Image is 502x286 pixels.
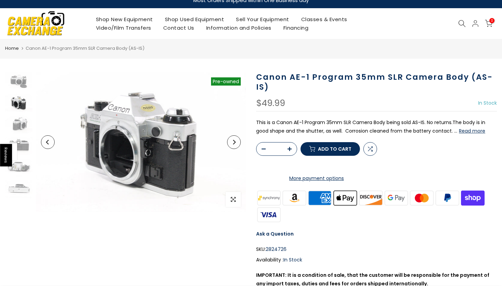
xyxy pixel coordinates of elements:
p: This is a Canon AE-1 Program 35mm SLR Camera Body being sold AS-IS. No returns.The body is in goo... [256,118,497,135]
div: $49.99 [256,99,285,108]
img: american express [307,190,333,206]
img: Canon AE-1 Program 35mm SLR Camera Body (AS-IS) 35mm Film Cameras - 35mm SLR Cameras Canon 2824726 [36,72,246,212]
img: amazon payments [282,190,307,206]
img: paypal [435,190,460,206]
a: Information and Policies [200,24,277,32]
button: Next [227,135,241,149]
img: master [409,190,435,206]
img: Canon AE-1 Program 35mm SLR Camera Body (AS-IS) 35mm Film Cameras - 35mm SLR Cameras Canon 2824726 [5,116,32,134]
img: Canon AE-1 Program 35mm SLR Camera Body (AS-IS) 35mm Film Cameras - 35mm SLR Cameras Canon 2824726 [5,94,32,112]
span: 2824726 [266,245,287,254]
img: shopify pay [460,190,486,206]
a: Shop Used Equipment [159,15,230,24]
button: Read more [459,128,485,134]
div: SKU: [256,245,497,254]
span: 0 [489,18,494,23]
a: 0 [485,20,492,27]
a: Ask a Question [256,230,294,237]
img: synchrony [256,190,282,206]
img: google pay [384,190,409,206]
img: discover [358,190,384,206]
button: Previous [41,135,55,149]
img: apple pay [333,190,358,206]
a: Home [5,45,19,52]
span: Add to cart [318,147,351,151]
a: Contact Us [157,24,200,32]
a: Classes & Events [295,15,353,24]
img: Canon AE-1 Program 35mm SLR Camera Body (AS-IS) 35mm Film Cameras - 35mm SLR Cameras Canon 2824726 [5,180,32,198]
span: In Stock [283,256,302,263]
button: Add to cart [301,142,360,156]
img: Canon AE-1 Program 35mm SLR Camera Body (AS-IS) 35mm Film Cameras - 35mm SLR Cameras Canon 2824726 [5,137,32,155]
img: Canon AE-1 Program 35mm SLR Camera Body (AS-IS) 35mm Film Cameras - 35mm SLR Cameras Canon 2824726 [5,159,32,177]
img: Canon AE-1 Program 35mm SLR Camera Body (AS-IS) 35mm Film Cameras - 35mm SLR Cameras Canon 2824726 [5,72,32,90]
a: More payment options [256,174,377,183]
h1: Canon AE-1 Program 35mm SLR Camera Body (AS-IS) [256,72,497,92]
a: Shop New Equipment [90,15,159,24]
span: Canon AE-1 Program 35mm SLR Camera Body (AS-IS) [26,45,144,51]
span: In Stock [478,100,497,106]
a: Video/Film Transfers [90,24,157,32]
a: Sell Your Equipment [230,15,295,24]
div: Availability : [256,256,497,264]
img: visa [256,206,282,223]
a: Financing [277,24,315,32]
